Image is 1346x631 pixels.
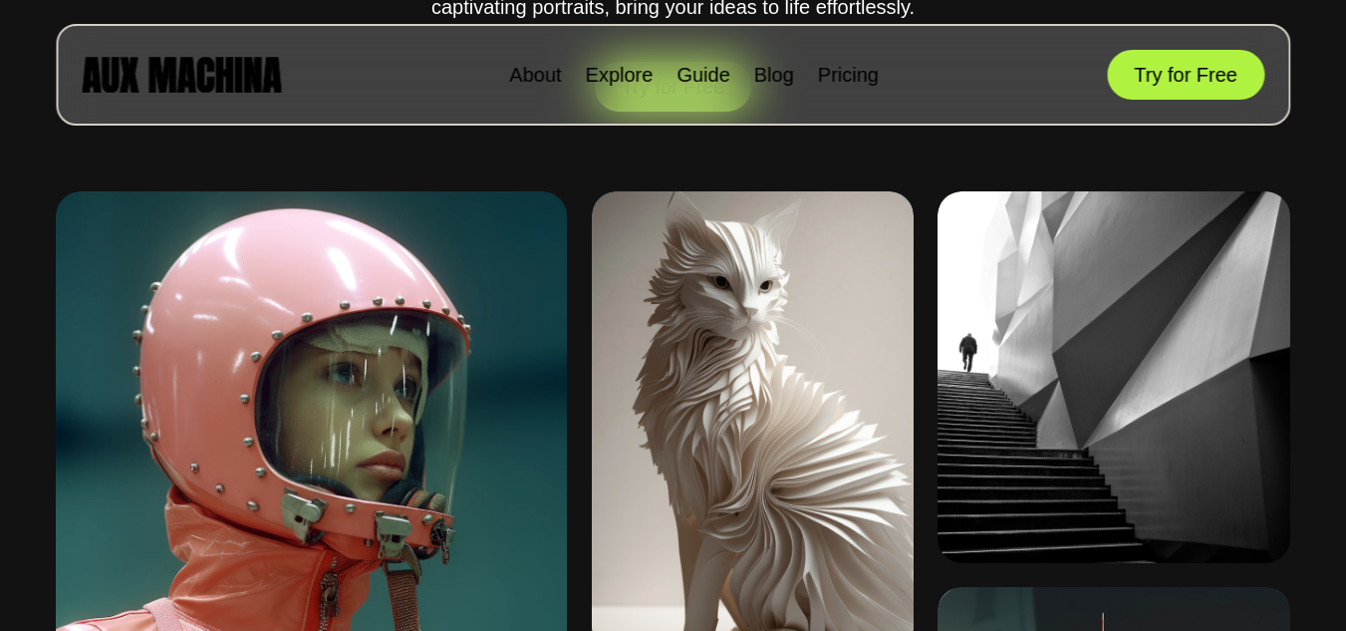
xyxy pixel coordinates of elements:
a: Blog [754,64,794,86]
img: Image [938,191,1290,563]
a: About [509,64,561,86]
a: Explore [586,64,654,86]
a: Pricing [818,64,879,86]
button: Try for Free [1107,50,1264,100]
img: AUX MACHINA [82,57,281,92]
a: Guide [676,64,729,86]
